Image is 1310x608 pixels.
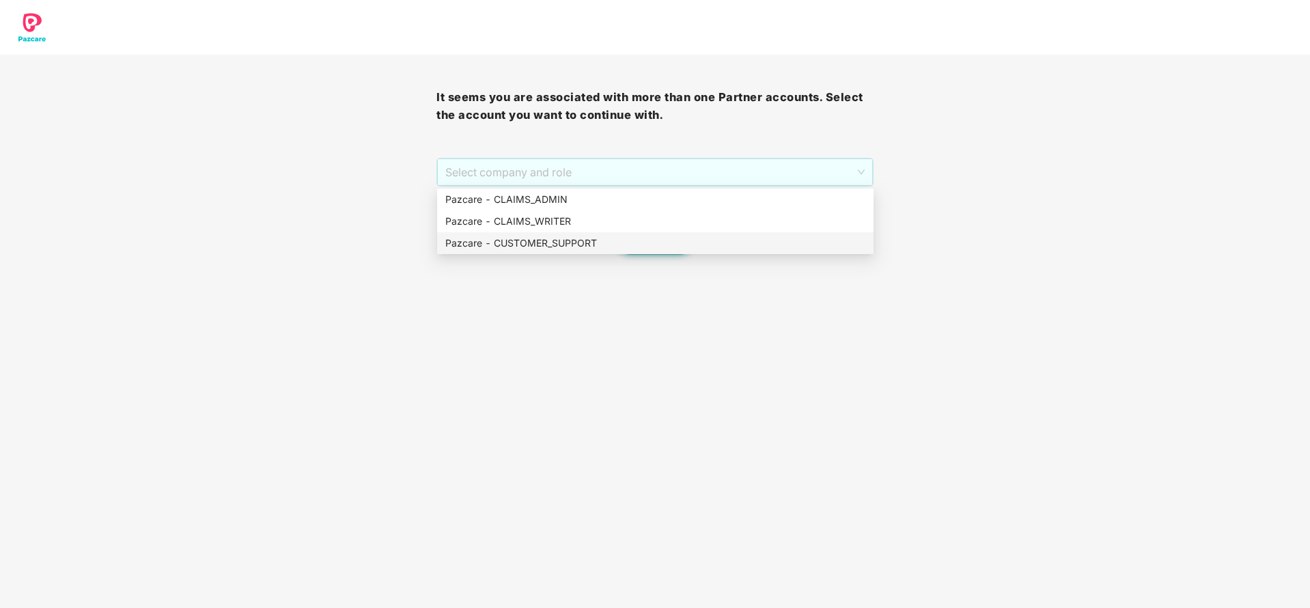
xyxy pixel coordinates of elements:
[445,192,865,207] div: Pazcare - CLAIMS_ADMIN
[445,214,865,229] div: Pazcare - CLAIMS_WRITER
[437,210,874,232] div: Pazcare - CLAIMS_WRITER
[445,236,865,251] div: Pazcare - CUSTOMER_SUPPORT
[437,189,874,210] div: Pazcare - CLAIMS_ADMIN
[445,159,864,185] span: Select company and role
[437,232,874,254] div: Pazcare - CUSTOMER_SUPPORT
[436,89,873,124] h3: It seems you are associated with more than one Partner accounts. Select the account you want to c...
